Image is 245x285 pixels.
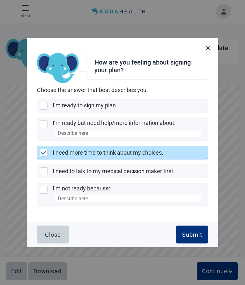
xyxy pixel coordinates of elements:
label: I’m ready to sign my plan [53,102,116,109]
div: Submit [182,231,202,238]
div: Close [45,231,61,238]
div: How are you feeling about signing your plan? [94,58,200,74]
img: Check [41,151,47,155]
button: Close [37,226,69,243]
span: close [205,45,211,51]
button: Submit [176,226,208,243]
label: I need more time to think about my choices. [53,149,163,156]
button: close [203,43,213,53]
img: Koda Elephant [37,53,79,84]
label: Choose the answer that best describes you. [37,86,208,94]
input: Describe here [55,195,201,202]
input: Describe here [55,130,201,137]
label: I’m ready but need help/more information about: [53,119,175,126]
label: I need to talk to my medical decision maker first. [53,168,175,174]
label: I’m not ready because: [53,185,110,192]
